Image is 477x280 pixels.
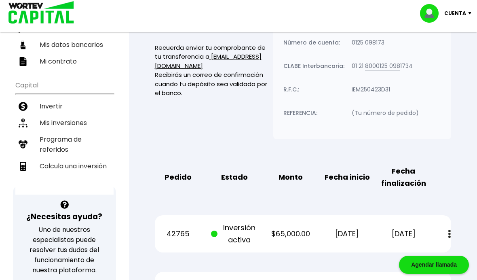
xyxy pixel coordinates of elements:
[15,53,114,70] a: Mi contrato
[19,57,27,66] img: contrato-icon.f2db500c.svg
[420,4,444,23] img: profile-image
[211,222,257,246] p: Inversión activa
[19,162,27,171] img: calculadora-icon.17d418c4.svg
[15,158,114,174] a: Calcula una inversión
[19,102,27,111] img: invertir-icon.b3b967d7.svg
[15,131,114,158] a: Programa de referidos
[15,76,114,195] ul: Capital
[15,36,114,53] a: Mis datos bancarios
[19,119,27,127] img: inversiones-icon.6695dc30.svg
[23,225,106,275] p: Uno de nuestros especialistas puede resolver tus dudas del funcionamiento de nuestra plataforma.
[279,171,303,183] b: Monto
[283,110,317,116] p: REFERENCIA:
[352,40,384,46] p: 0125 098173
[352,110,419,116] p: (Tu número de pedido)
[399,256,469,274] div: Agendar llamada
[268,228,314,240] p: $65,000.00
[19,140,27,149] img: recomiendanos-icon.9b8e9327.svg
[466,12,477,15] img: icon-down
[155,52,262,70] a: [EMAIL_ADDRESS][DOMAIN_NAME]
[380,165,426,189] b: Fecha finalización
[283,87,299,93] p: R.F.C.:
[380,228,426,240] p: [DATE]
[19,40,27,49] img: datos-icon.10cf9172.svg
[352,63,413,69] p: 01 21 1734
[324,228,370,240] p: [DATE]
[283,63,344,69] p: CLABE Interbancaria:
[155,43,273,98] p: Recuerda enviar tu comprobante de tu transferencia a Recibirás un correo de confirmación cuando t...
[352,87,390,93] p: IEM250423D31
[325,171,370,183] b: Fecha inicio
[15,115,114,131] a: Mis inversiones
[444,7,466,19] p: Cuenta
[155,228,201,240] p: 42765
[165,171,192,183] b: Pedido
[15,98,114,115] a: Invertir
[26,211,102,223] h3: ¿Necesitas ayuda?
[221,171,248,183] b: Estado
[283,40,340,46] p: Número de cuenta:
